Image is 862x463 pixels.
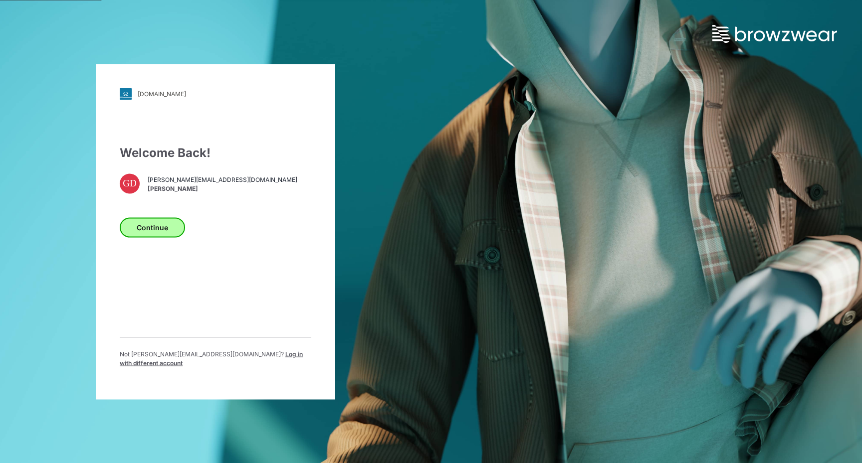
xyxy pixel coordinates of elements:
[120,349,311,367] p: Not [PERSON_NAME][EMAIL_ADDRESS][DOMAIN_NAME] ?
[120,88,311,100] a: [DOMAIN_NAME]
[148,175,297,184] span: [PERSON_NAME][EMAIL_ADDRESS][DOMAIN_NAME]
[148,184,297,193] span: [PERSON_NAME]
[120,173,140,193] div: GD
[120,144,311,161] div: Welcome Back!
[120,88,132,100] img: svg+xml;base64,PHN2ZyB3aWR0aD0iMjgiIGhlaWdodD0iMjgiIHZpZXdCb3g9IjAgMCAyOCAyOCIgZmlsbD0ibm9uZSIgeG...
[138,90,186,98] div: [DOMAIN_NAME]
[712,25,837,43] img: browzwear-logo.73288ffb.svg
[120,217,185,237] button: Continue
